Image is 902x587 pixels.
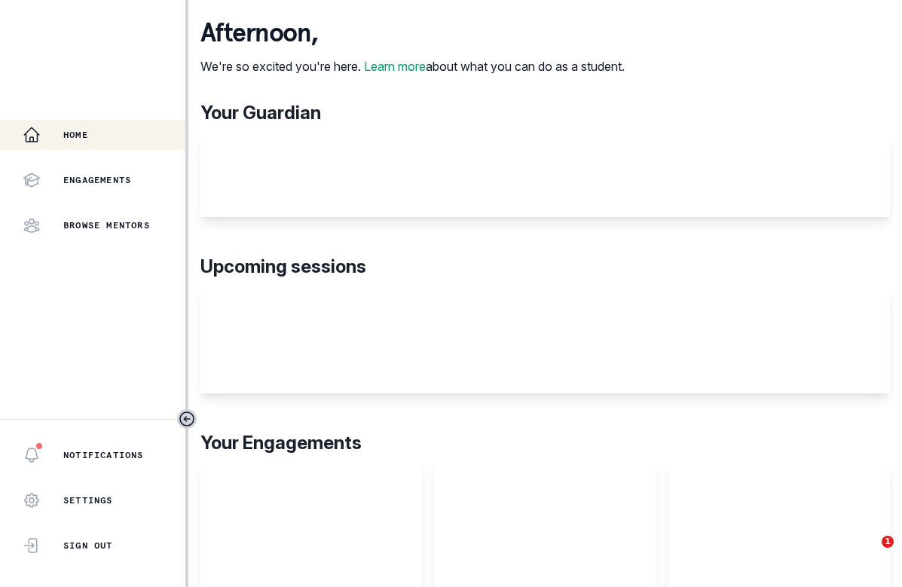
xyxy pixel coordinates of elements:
p: Settings [63,494,113,506]
p: Engagements [63,174,131,186]
p: afternoon , [200,18,625,48]
iframe: Intercom live chat [851,536,887,572]
p: We're so excited you're here. about what you can do as a student. [200,57,625,75]
p: Notifications [63,449,144,461]
p: Upcoming sessions [200,253,890,280]
button: Toggle sidebar [177,409,197,429]
p: Sign Out [63,540,113,552]
p: Your Engagements [200,430,890,457]
span: 1 [882,536,894,548]
p: Your Guardian [200,99,890,127]
a: Learn more [364,59,426,74]
p: Browse Mentors [63,219,150,231]
p: Home [63,129,88,141]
